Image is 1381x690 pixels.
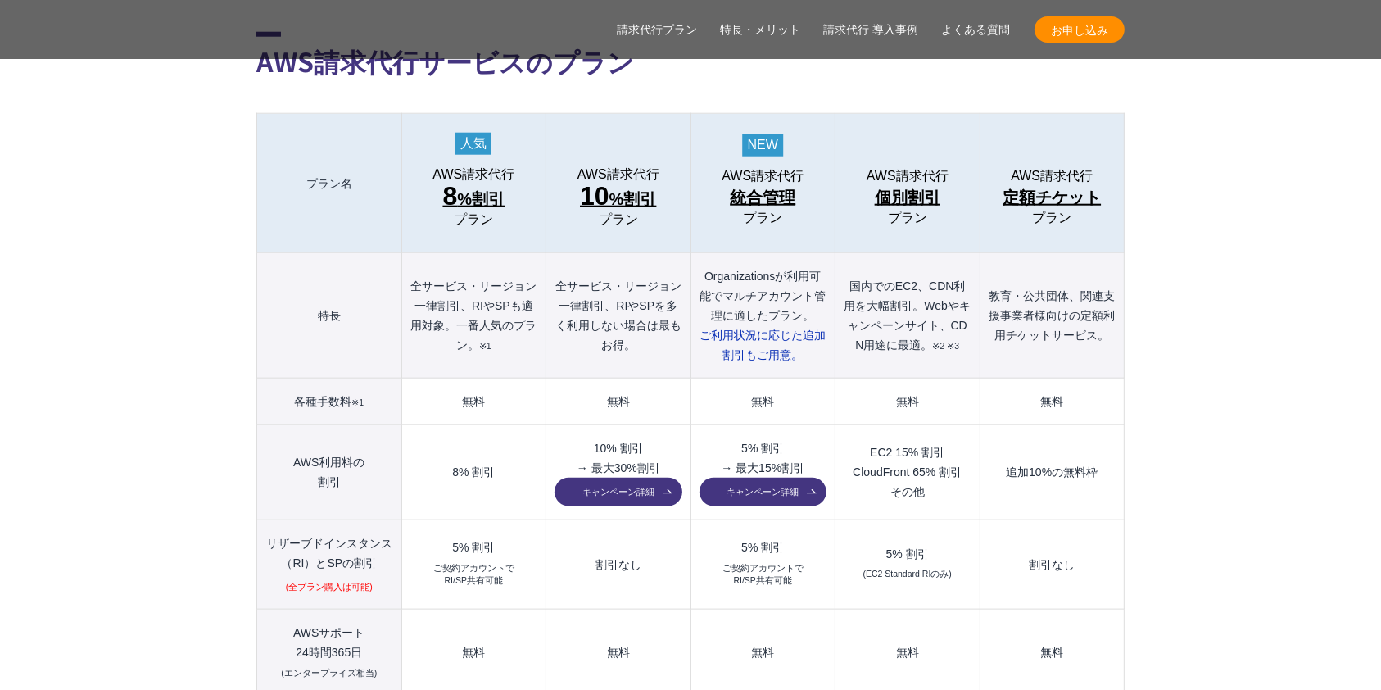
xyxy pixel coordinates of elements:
[401,253,546,379] th: 全サービス・リージョン一律割引、RIやSPも適用対象。一番人気のプラン。
[546,253,690,379] th: 全サービス・リージョン一律割引、RIやSPを多く利用しない場合は最もお得。
[867,169,949,184] span: AWS請求代行
[844,548,971,560] div: 5% 割引
[580,181,609,211] span: 10
[690,253,835,379] th: Organizationsが利用可能でマルチアカウント管理に適したプラン。
[941,21,1010,39] a: よくある質問
[257,253,402,379] th: 特長
[989,169,1116,225] a: AWS請求代行 定額チケットプラン
[599,212,638,227] span: プラン
[555,478,681,506] a: キャンペーン詳細
[546,425,690,520] td: 10% 割引 → 最大30%割引
[257,114,402,253] th: プラン名
[479,341,491,351] small: ※1
[257,379,402,425] th: 各種手数料
[980,253,1124,379] th: 教育・公共団体、関連支援事業者様向けの定額利用チケットサービス。
[286,581,373,594] small: (全プラン購入は可能)
[1035,21,1125,39] span: お申し込み
[257,425,402,520] th: AWS利用料の 割引
[835,379,980,425] td: 無料
[1011,169,1093,184] span: AWS請求代行
[257,520,402,610] th: リザーブドインスタンス （RI）とSPの割引
[980,520,1124,610] td: 割引なし
[980,379,1124,425] td: 無料
[1003,184,1101,211] span: 定額チケット
[546,520,690,610] td: 割引なし
[443,183,505,212] span: %割引
[980,425,1124,520] td: 追加10%の無料枠
[700,542,826,553] div: 5% 割引
[432,167,514,182] span: AWS請求代行
[835,425,980,520] td: EC2 15% 割引 CloudFront 65% 割引 その他
[743,211,782,225] span: プラン
[722,169,804,184] span: AWS請求代行
[555,167,681,227] a: AWS請求代行 10%割引プラン
[933,341,960,351] small: ※2 ※3
[454,212,493,227] span: プラン
[546,379,690,425] td: 無料
[730,184,795,211] span: 統合管理
[700,478,826,506] a: キャンペーン詳細
[835,253,980,379] th: 国内でのEC2、CDN利用を大幅割引。Webやキャンペーンサイト、CDN用途に最適。
[875,184,940,211] span: 個別割引
[700,329,826,361] span: ご利用状況に応じた
[401,425,546,520] td: 8% 割引
[580,183,656,212] span: %割引
[1035,16,1125,43] a: お申し込み
[700,169,826,225] a: AWS請求代行 統合管理プラン
[351,397,364,407] small: ※1
[410,167,537,227] a: AWS請求代行 8%割引 プラン
[410,542,537,553] div: 5% 割引
[401,379,546,425] td: 無料
[256,32,1125,80] h2: AWS請求代行サービスのプラン
[690,425,835,520] td: 5% 割引 → 最大15%割引
[863,568,952,581] small: (EC2 Standard RIのみ)
[888,211,927,225] span: プラン
[823,21,918,39] a: 請求代行 導入事例
[443,181,458,211] span: 8
[617,21,697,39] a: 請求代行プラン
[577,167,659,182] span: AWS請求代行
[1032,211,1071,225] span: プラン
[844,169,971,225] a: AWS請求代行 個別割引プラン
[690,379,835,425] td: 無料
[281,668,377,678] small: (エンタープライズ相当)
[433,562,514,588] small: ご契約アカウントで RI/SP共有可能
[722,562,804,588] small: ご契約アカウントで RI/SP共有可能
[720,21,800,39] a: 特長・メリット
